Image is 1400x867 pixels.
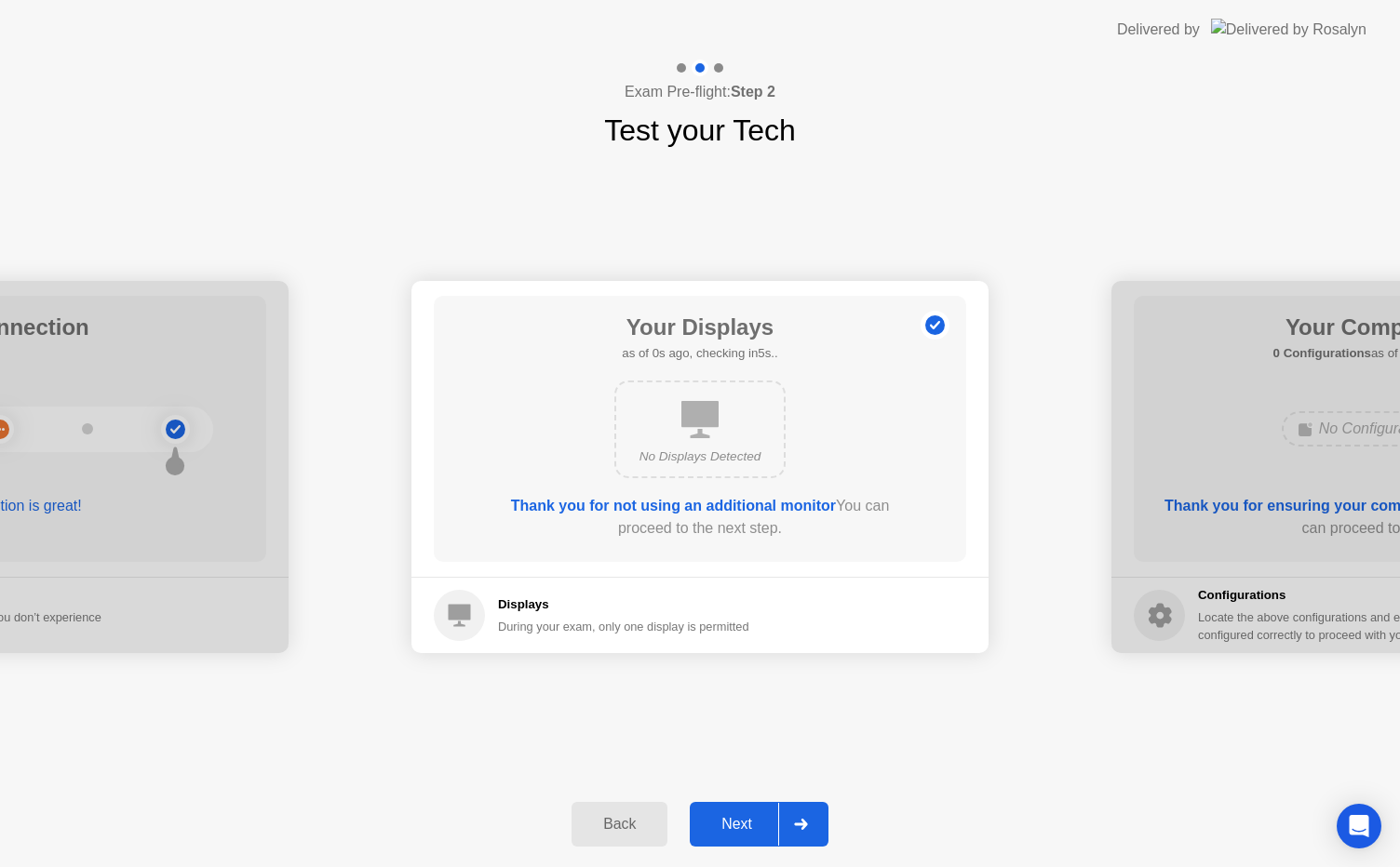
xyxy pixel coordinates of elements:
[690,802,828,847] button: Next
[695,816,778,833] div: Next
[498,595,749,614] h5: Displays
[498,618,749,635] div: During your exam, only one display is permitted
[511,498,836,514] b: Thank you for not using an additional monitor
[1211,19,1366,40] img: Delivered by Rosalyn
[1337,804,1381,848] div: Open Intercom Messenger
[577,816,662,833] div: Back
[625,81,775,103] h4: Exam Pre-flight:
[622,344,777,363] h5: as of 0s ago, checking in5s..
[731,84,775,100] b: Step 2
[604,108,796,153] h1: Test your Tech
[622,311,777,344] h1: Your Displays
[631,447,769,466] div: No Displays Detected
[1117,19,1200,41] div: Delivered by
[487,495,913,540] div: You can proceed to the next step.
[572,802,667,847] button: Back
